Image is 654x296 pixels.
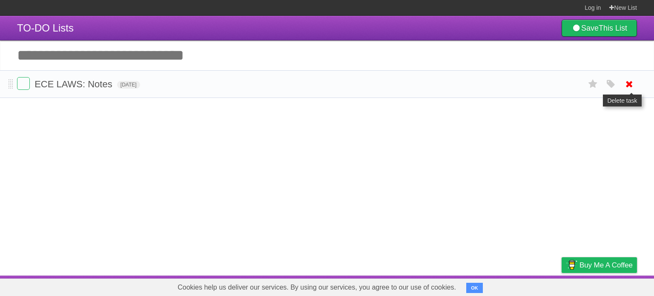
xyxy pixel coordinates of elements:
button: OK [466,283,483,293]
img: Buy me a coffee [566,258,577,272]
span: [DATE] [117,81,140,89]
a: Buy me a coffee [562,257,637,273]
a: Terms [522,278,540,294]
span: TO-DO Lists [17,22,74,34]
b: This List [599,24,627,32]
a: About [448,278,466,294]
label: Done [17,77,30,90]
label: Star task [585,77,601,91]
a: SaveThis List [562,20,637,37]
span: ECE LAWS: Notes [34,79,115,89]
a: Developers [476,278,511,294]
span: Buy me a coffee [579,258,633,273]
span: Cookies help us deliver our services. By using our services, you agree to our use of cookies. [169,279,465,296]
a: Suggest a feature [583,278,637,294]
a: Privacy [551,278,573,294]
